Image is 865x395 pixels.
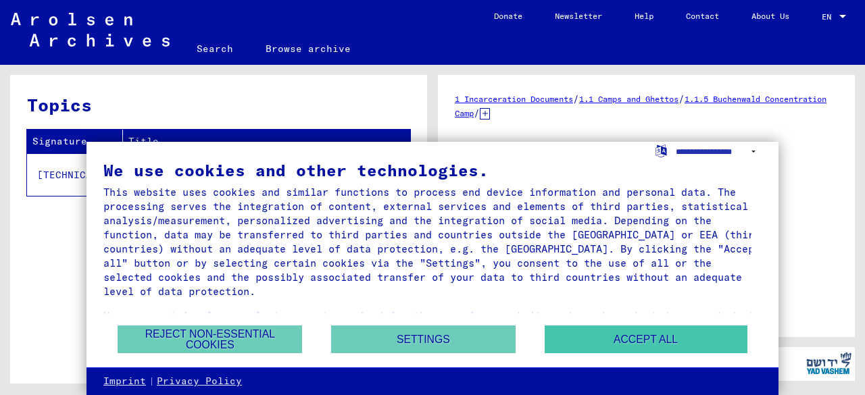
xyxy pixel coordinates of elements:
[545,325,747,353] button: Accept all
[27,130,123,153] th: Signature
[157,375,242,388] a: Privacy Policy
[123,130,410,153] th: Title
[474,107,480,119] span: /
[103,185,762,298] div: This website uses cookies and similar functions to process end device information and personal da...
[804,346,854,380] img: yv_logo.png
[103,162,762,178] div: We use cookies and other technologies.
[249,32,367,65] a: Browse archive
[455,94,573,104] a: 1 Incarceration Documents
[180,32,249,65] a: Search
[11,13,170,47] img: Arolsen_neg.svg
[579,94,678,104] a: 1.1 Camps and Ghettos
[27,153,123,196] td: [TECHNICAL_ID]
[103,375,146,388] a: Imprint
[822,12,837,22] span: EN
[118,325,302,353] button: Reject non-essential cookies
[678,93,685,105] span: /
[573,93,579,105] span: /
[27,92,410,118] h3: Topics
[331,325,516,353] button: Settings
